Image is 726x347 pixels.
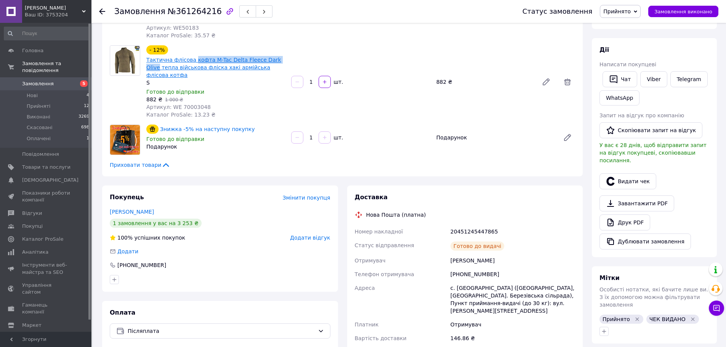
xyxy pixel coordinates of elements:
div: Нова Пошта (платна) [364,211,428,219]
span: 698 [81,124,89,131]
span: Каталог ProSale: 35.57 ₴ [146,32,215,38]
div: Подарунок [146,143,285,150]
span: Повідомлення [22,151,59,158]
span: 1 [87,135,89,142]
span: Замовлення та повідомлення [22,60,91,74]
span: Замовлення виконано [654,9,712,14]
img: Тактична флісова кофта M-Tac Delta Fleece Dark Olive тепла військова фліска хакі армійська флісов... [110,46,140,75]
span: Скасовані [27,124,53,131]
div: Статус замовлення [522,8,593,15]
div: с. [GEOGRAPHIC_DATA] ([GEOGRAPHIC_DATA], [GEOGRAPHIC_DATA]. Березівська сільрада), Пункт прийманн... [449,281,577,318]
button: Видати чек [599,173,656,189]
svg: Видалити мітку [634,316,640,322]
div: Отримувач [449,318,577,331]
span: 100% [117,235,133,241]
span: 2 371 ₴ [146,17,167,23]
span: Прийняті [27,103,50,110]
span: Доставка [355,193,388,201]
div: успішних покупок [110,234,185,241]
span: Готово до відправки [146,89,204,95]
span: Додати відгук [290,235,330,241]
a: Друк PDF [599,214,650,230]
div: Повернутися назад [99,8,105,15]
span: 4 [87,92,89,99]
a: [PERSON_NAME] [110,209,154,215]
span: Отримувач [355,257,386,264]
img: Знижка -5% на наступну покупку [110,125,140,155]
span: Додати [117,248,138,254]
a: Знижка -5% на наступну покупку [160,126,255,132]
span: ЧЕК ВИДАНО [649,316,686,322]
span: Оплата [110,309,135,316]
span: Каталог ProSale: 13.23 ₴ [146,112,215,118]
span: Відгуки [22,210,42,217]
span: Маркет [22,322,42,329]
div: Подарунок [433,132,557,143]
div: шт. [332,78,344,86]
span: Показники роботи компанії [22,190,71,203]
span: Головна [22,47,43,54]
span: №361264216 [168,7,222,16]
span: Мітки [599,274,620,281]
span: Нові [27,92,38,99]
span: Каталог ProSale [22,236,63,243]
input: Пошук [4,27,90,40]
div: шт. [332,134,344,141]
span: Написати покупцеві [599,61,656,67]
span: Оплачені [27,135,51,142]
div: - 12% [146,45,168,54]
div: 146.86 ₴ [449,331,577,345]
span: Замовлення [114,7,165,16]
span: Замовлення [22,80,54,87]
span: 3269 [79,114,89,120]
div: 882 ₴ [433,77,535,87]
button: Чат з покупцем [709,301,724,316]
span: Номер накладної [355,229,403,235]
div: [PHONE_NUMBER] [117,261,167,269]
span: 12 [84,103,89,110]
button: Замовлення виконано [648,6,718,17]
span: [DEMOGRAPHIC_DATA] [22,177,79,184]
span: Особисті нотатки, які бачите лише ви. З їх допомогою можна фільтрувати замовлення [599,286,708,308]
div: Готово до видачі [450,241,505,251]
span: У вас є 28 днів, щоб відправити запит на відгук покупцеві, скопіювавши посилання. [599,142,707,163]
svg: Видалити мітку [690,316,696,322]
a: Редагувати [560,130,575,145]
span: Прийнято [603,8,631,14]
span: Платник [355,321,379,328]
span: Виконані [27,114,50,120]
span: Змінити покупця [283,195,330,201]
span: Вартість доставки [355,335,407,341]
a: Viber [640,71,667,87]
span: Покупець [110,193,144,201]
button: Чат [603,71,637,87]
span: Гаманець компанії [22,302,71,315]
span: 882 ₴ [146,96,162,102]
span: Аналітика [22,249,48,256]
div: 1 замовлення у вас на 3 253 ₴ [110,219,202,228]
span: Управління сайтом [22,282,71,296]
a: Telegram [670,71,708,87]
span: Запит на відгук про компанію [599,112,684,118]
div: [PERSON_NAME] [449,254,577,267]
span: Приховати товари [110,161,170,169]
span: Артикул: WE 70003048 [146,104,211,110]
span: Телефон отримувача [355,271,414,277]
span: Товари та послуги [22,164,71,171]
span: Післяплата [128,327,315,335]
div: 20451245447865 [449,225,577,238]
a: Тактична флісова кофта M-Tac Delta Fleece Dark Olive тепла військова фліска хакі армійська флісов... [146,57,281,78]
a: Редагувати [538,74,554,90]
span: Дії [599,46,609,53]
div: [PHONE_NUMBER] [449,267,577,281]
div: S [146,79,285,86]
button: Скопіювати запит на відгук [599,122,702,138]
span: 1 000 ₴ [165,97,183,102]
span: Адреса [355,285,375,291]
a: Завантажити PDF [599,195,674,211]
span: Статус відправлення [355,242,414,248]
span: Артикул: WE50183 [146,25,199,31]
span: 5 [80,80,88,87]
span: Велгрінс [25,5,82,11]
button: Дублювати замовлення [599,233,691,249]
